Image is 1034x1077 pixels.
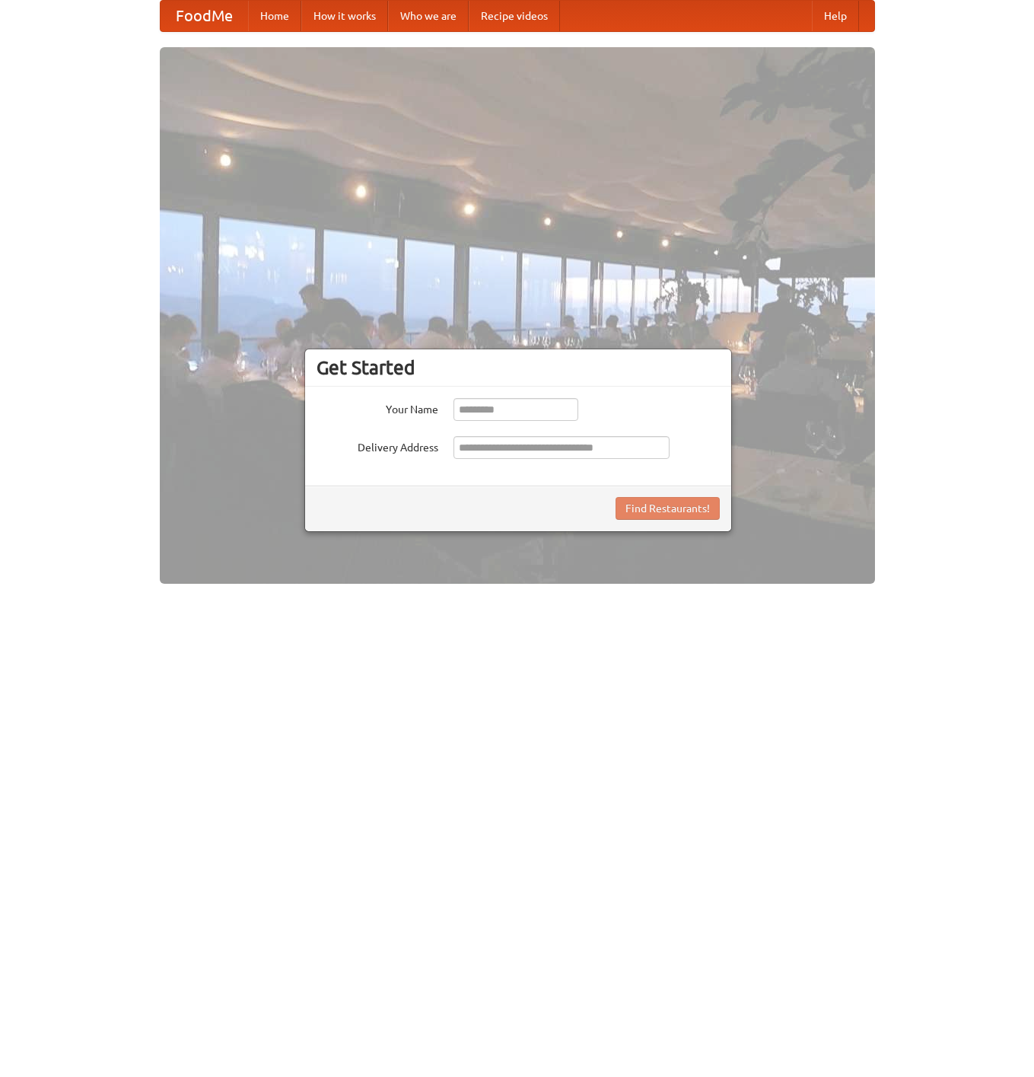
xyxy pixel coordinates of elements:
[248,1,301,31] a: Home
[812,1,859,31] a: Help
[317,398,438,417] label: Your Name
[301,1,388,31] a: How it works
[161,1,248,31] a: FoodMe
[317,436,438,455] label: Delivery Address
[616,497,720,520] button: Find Restaurants!
[317,356,720,379] h3: Get Started
[388,1,469,31] a: Who we are
[469,1,560,31] a: Recipe videos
